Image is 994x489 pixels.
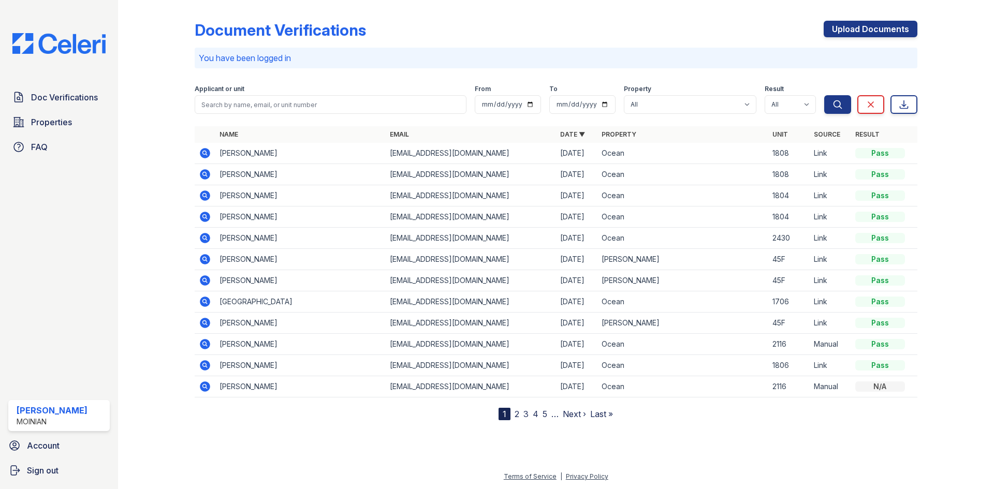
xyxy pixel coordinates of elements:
[768,164,810,185] td: 1808
[855,254,905,264] div: Pass
[597,355,768,376] td: Ocean
[386,291,556,313] td: [EMAIL_ADDRESS][DOMAIN_NAME]
[810,355,851,376] td: Link
[215,355,386,376] td: [PERSON_NAME]
[768,334,810,355] td: 2116
[386,206,556,228] td: [EMAIL_ADDRESS][DOMAIN_NAME]
[768,228,810,249] td: 2430
[215,249,386,270] td: [PERSON_NAME]
[772,130,788,138] a: Unit
[597,206,768,228] td: Ocean
[597,143,768,164] td: Ocean
[4,435,114,456] a: Account
[533,409,538,419] a: 4
[855,297,905,307] div: Pass
[31,116,72,128] span: Properties
[215,270,386,291] td: [PERSON_NAME]
[597,291,768,313] td: Ocean
[566,472,608,480] a: Privacy Policy
[556,164,597,185] td: [DATE]
[556,313,597,334] td: [DATE]
[855,212,905,222] div: Pass
[765,85,784,93] label: Result
[195,85,244,93] label: Applicant or unit
[768,185,810,206] td: 1804
[195,95,466,114] input: Search by name, email, or unit number
[543,409,547,419] a: 5
[597,376,768,397] td: Ocean
[386,143,556,164] td: [EMAIL_ADDRESS][DOMAIN_NAME]
[515,409,519,419] a: 2
[215,164,386,185] td: [PERSON_NAME]
[810,228,851,249] td: Link
[17,417,87,427] div: Moinian
[551,408,559,420] span: …
[504,472,557,480] a: Terms of Service
[597,334,768,355] td: Ocean
[31,91,98,103] span: Doc Verifications
[563,409,586,419] a: Next ›
[556,228,597,249] td: [DATE]
[556,334,597,355] td: [DATE]
[624,85,651,93] label: Property
[549,85,558,93] label: To
[855,339,905,349] div: Pass
[8,137,110,157] a: FAQ
[556,270,597,291] td: [DATE]
[8,87,110,108] a: Doc Verifications
[556,376,597,397] td: [DATE]
[855,130,880,138] a: Result
[4,33,114,54] img: CE_Logo_Blue-a8612792a0a2168367f1c8372b55b34899dd931a85d93a1a3d3e32e68fde9ad4.png
[855,233,905,243] div: Pass
[390,130,409,138] a: Email
[556,249,597,270] td: [DATE]
[560,130,585,138] a: Date ▼
[810,376,851,397] td: Manual
[824,21,917,37] a: Upload Documents
[810,143,851,164] td: Link
[768,249,810,270] td: 45F
[597,249,768,270] td: [PERSON_NAME]
[560,472,562,480] div: |
[768,270,810,291] td: 45F
[855,190,905,201] div: Pass
[17,404,87,417] div: [PERSON_NAME]
[556,355,597,376] td: [DATE]
[768,355,810,376] td: 1806
[386,376,556,397] td: [EMAIL_ADDRESS][DOMAIN_NAME]
[855,318,905,328] div: Pass
[814,130,840,138] a: Source
[810,185,851,206] td: Link
[215,291,386,313] td: [GEOGRAPHIC_DATA]
[386,164,556,185] td: [EMAIL_ADDRESS][DOMAIN_NAME]
[602,130,636,138] a: Property
[590,409,613,419] a: Last »
[768,291,810,313] td: 1706
[386,355,556,376] td: [EMAIL_ADDRESS][DOMAIN_NAME]
[855,381,905,392] div: N/A
[8,112,110,132] a: Properties
[855,360,905,371] div: Pass
[386,313,556,334] td: [EMAIL_ADDRESS][DOMAIN_NAME]
[220,130,238,138] a: Name
[810,249,851,270] td: Link
[810,334,851,355] td: Manual
[810,313,851,334] td: Link
[27,439,60,452] span: Account
[556,291,597,313] td: [DATE]
[31,141,48,153] span: FAQ
[768,313,810,334] td: 45F
[4,460,114,481] a: Sign out
[768,376,810,397] td: 2116
[951,448,984,479] iframe: chat widget
[215,143,386,164] td: [PERSON_NAME]
[215,313,386,334] td: [PERSON_NAME]
[499,408,510,420] div: 1
[199,52,913,64] p: You have been logged in
[475,85,491,93] label: From
[523,409,529,419] a: 3
[386,270,556,291] td: [EMAIL_ADDRESS][DOMAIN_NAME]
[597,270,768,291] td: [PERSON_NAME]
[810,291,851,313] td: Link
[386,185,556,206] td: [EMAIL_ADDRESS][DOMAIN_NAME]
